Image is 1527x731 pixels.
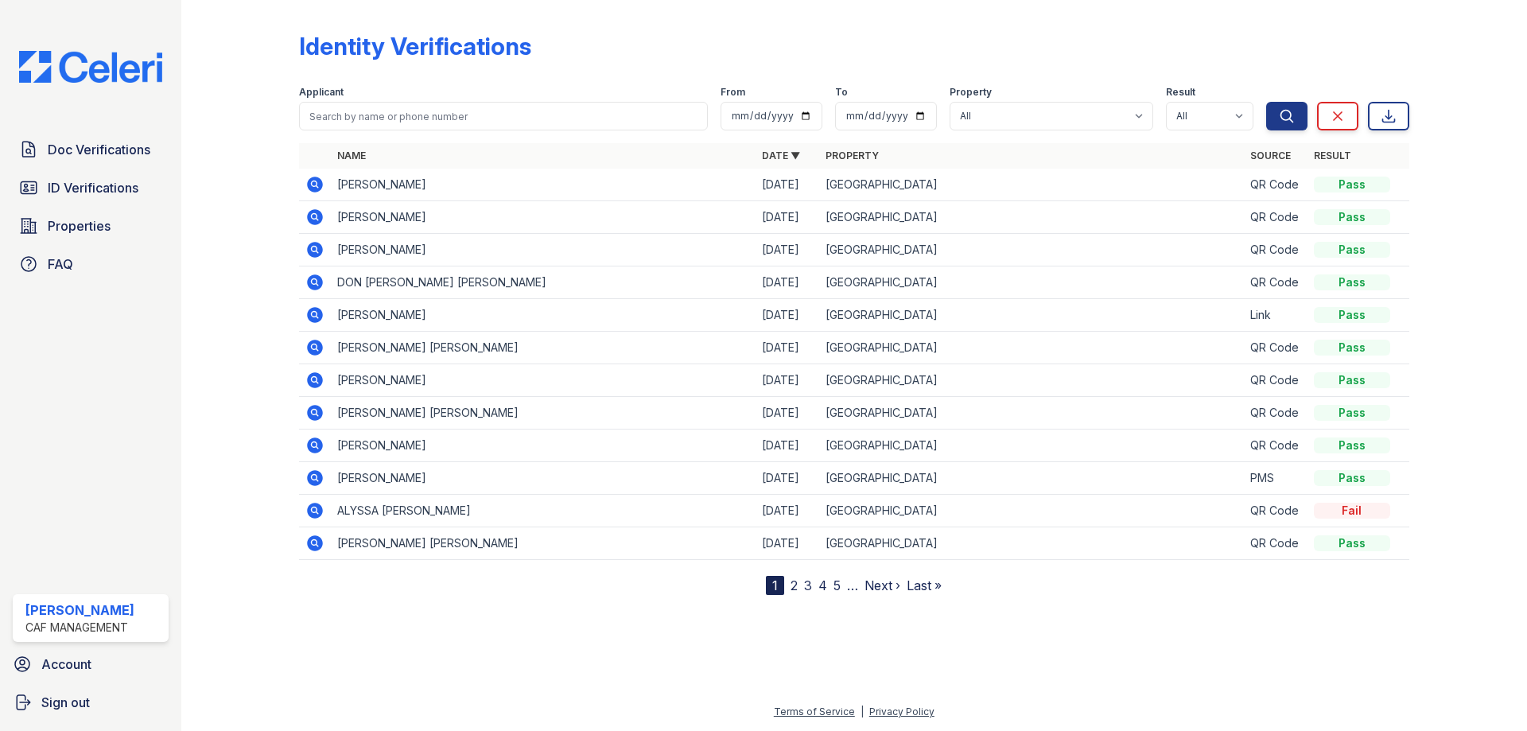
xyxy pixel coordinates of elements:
[337,150,366,161] a: Name
[1166,86,1195,99] label: Result
[756,201,819,234] td: [DATE]
[1244,266,1307,299] td: QR Code
[1314,307,1390,323] div: Pass
[1244,462,1307,495] td: PMS
[331,332,756,364] td: [PERSON_NAME] [PERSON_NAME]
[1244,397,1307,430] td: QR Code
[331,430,756,462] td: [PERSON_NAME]
[1314,405,1390,421] div: Pass
[1244,234,1307,266] td: QR Code
[756,527,819,560] td: [DATE]
[48,216,111,235] span: Properties
[331,495,756,527] td: ALYSSA [PERSON_NAME]
[826,150,879,161] a: Property
[756,462,819,495] td: [DATE]
[1244,527,1307,560] td: QR Code
[950,86,992,99] label: Property
[25,620,134,636] div: CAF Management
[299,102,708,130] input: Search by name or phone number
[331,397,756,430] td: [PERSON_NAME] [PERSON_NAME]
[6,51,175,83] img: CE_Logo_Blue-a8612792a0a2168367f1c8372b55b34899dd931a85d93a1a3d3e32e68fde9ad4.png
[865,577,900,593] a: Next ›
[819,201,1244,234] td: [GEOGRAPHIC_DATA]
[25,601,134,620] div: [PERSON_NAME]
[861,706,864,717] div: |
[721,86,745,99] label: From
[819,397,1244,430] td: [GEOGRAPHIC_DATA]
[1244,364,1307,397] td: QR Code
[331,234,756,266] td: [PERSON_NAME]
[804,577,812,593] a: 3
[331,299,756,332] td: [PERSON_NAME]
[762,150,800,161] a: Date ▼
[1244,299,1307,332] td: Link
[756,430,819,462] td: [DATE]
[48,178,138,197] span: ID Verifications
[756,234,819,266] td: [DATE]
[13,248,169,280] a: FAQ
[48,255,73,274] span: FAQ
[774,706,855,717] a: Terms of Service
[1244,495,1307,527] td: QR Code
[41,693,90,712] span: Sign out
[1314,340,1390,356] div: Pass
[819,462,1244,495] td: [GEOGRAPHIC_DATA]
[819,332,1244,364] td: [GEOGRAPHIC_DATA]
[833,577,841,593] a: 5
[819,495,1244,527] td: [GEOGRAPHIC_DATA]
[756,397,819,430] td: [DATE]
[41,655,91,674] span: Account
[299,86,344,99] label: Applicant
[819,234,1244,266] td: [GEOGRAPHIC_DATA]
[48,140,150,159] span: Doc Verifications
[819,169,1244,201] td: [GEOGRAPHIC_DATA]
[6,686,175,718] a: Sign out
[819,527,1244,560] td: [GEOGRAPHIC_DATA]
[1314,150,1351,161] a: Result
[13,172,169,204] a: ID Verifications
[869,706,934,717] a: Privacy Policy
[331,266,756,299] td: DON [PERSON_NAME] [PERSON_NAME]
[907,577,942,593] a: Last »
[756,169,819,201] td: [DATE]
[1314,437,1390,453] div: Pass
[1244,332,1307,364] td: QR Code
[1244,430,1307,462] td: QR Code
[847,576,858,595] span: …
[1314,242,1390,258] div: Pass
[331,527,756,560] td: [PERSON_NAME] [PERSON_NAME]
[331,169,756,201] td: [PERSON_NAME]
[819,299,1244,332] td: [GEOGRAPHIC_DATA]
[1244,169,1307,201] td: QR Code
[1314,177,1390,192] div: Pass
[818,577,827,593] a: 4
[756,495,819,527] td: [DATE]
[13,134,169,165] a: Doc Verifications
[791,577,798,593] a: 2
[331,201,756,234] td: [PERSON_NAME]
[1314,209,1390,225] div: Pass
[1314,535,1390,551] div: Pass
[331,462,756,495] td: [PERSON_NAME]
[1314,503,1390,519] div: Fail
[1244,201,1307,234] td: QR Code
[756,364,819,397] td: [DATE]
[331,364,756,397] td: [PERSON_NAME]
[1314,372,1390,388] div: Pass
[1314,274,1390,290] div: Pass
[819,430,1244,462] td: [GEOGRAPHIC_DATA]
[835,86,848,99] label: To
[299,32,531,60] div: Identity Verifications
[766,576,784,595] div: 1
[1314,470,1390,486] div: Pass
[819,266,1244,299] td: [GEOGRAPHIC_DATA]
[819,364,1244,397] td: [GEOGRAPHIC_DATA]
[756,299,819,332] td: [DATE]
[756,266,819,299] td: [DATE]
[756,332,819,364] td: [DATE]
[6,648,175,680] a: Account
[1250,150,1291,161] a: Source
[13,210,169,242] a: Properties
